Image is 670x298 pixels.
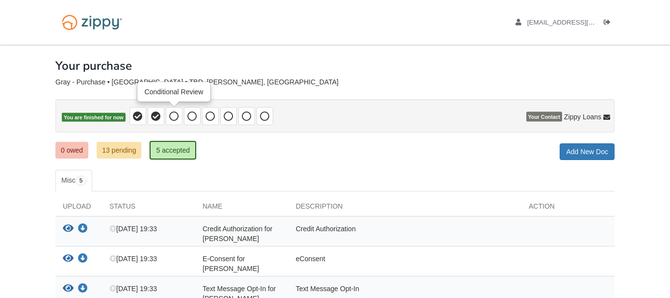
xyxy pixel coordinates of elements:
span: E-Consent for [PERSON_NAME] [203,255,259,272]
button: View Credit Authorization for Ivan Gray [63,224,74,234]
div: Upload [55,201,102,216]
span: ivangray44@yahoo.com [527,19,640,26]
a: Misc [55,170,92,191]
div: Conditional Review [138,82,210,101]
span: [DATE] 19:33 [109,225,157,233]
span: Your Contact [526,112,562,122]
span: You are finished for now [62,113,126,122]
div: Name [195,201,288,216]
div: Gray - Purchase • [GEOGRAPHIC_DATA] • TBD, [PERSON_NAME], [GEOGRAPHIC_DATA] [55,78,615,86]
div: Description [288,201,521,216]
a: Download Text Message Opt-In for Ivan Gray [78,285,88,293]
span: [DATE] 19:33 [109,255,157,263]
div: eConsent [288,254,521,273]
span: [DATE] 19:33 [109,285,157,293]
a: 13 pending [97,142,141,159]
a: Log out [604,19,615,28]
h1: Your purchase [55,59,132,72]
div: Credit Authorization [288,224,521,244]
a: Download Credit Authorization for Ivan Gray [78,225,88,233]
img: Logo [55,10,129,35]
span: Zippy Loans [564,112,601,122]
span: 5 [76,176,87,186]
a: edit profile [515,19,640,28]
a: 5 accepted [150,141,196,160]
span: Credit Authorization for [PERSON_NAME] [203,225,272,243]
a: 0 owed [55,142,88,159]
div: Action [521,201,615,216]
button: View E-Consent for Ivan Gray [63,254,74,264]
a: Download E-Consent for Ivan Gray [78,255,88,263]
div: Status [102,201,195,216]
a: Add New Doc [560,143,615,160]
button: View Text Message Opt-In for Ivan Gray [63,284,74,294]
